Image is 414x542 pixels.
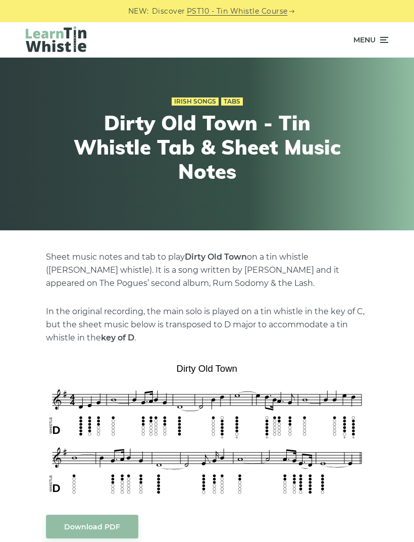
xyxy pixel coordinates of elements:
img: LearnTinWhistle.com [26,26,86,52]
img: Dirty Old Town Tin Whistle Tab & Sheet Music [46,360,368,500]
a: Tabs [221,97,243,106]
h1: Dirty Old Town - Tin Whistle Tab & Sheet Music Notes [71,111,343,183]
strong: Dirty Old Town [185,252,247,262]
strong: key of D [101,333,134,342]
span: Menu [353,27,376,53]
span: In the original recording, the main solo is played on a tin whistle in the key of C, but the shee... [46,307,365,342]
a: Irish Songs [172,97,219,106]
p: Sheet music notes and tab to play on a tin whistle ([PERSON_NAME] whistle). It is a song written ... [46,251,368,290]
a: Download PDF [46,515,138,538]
